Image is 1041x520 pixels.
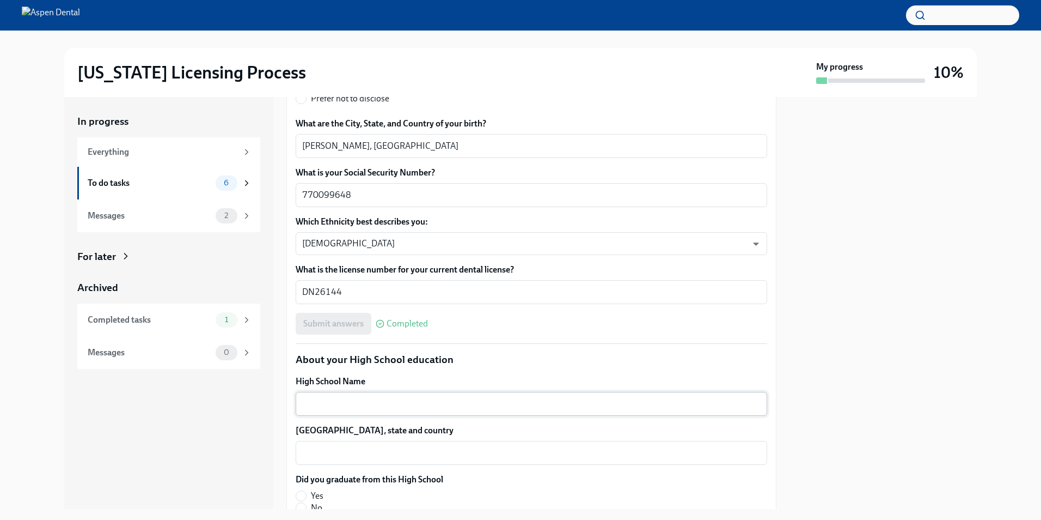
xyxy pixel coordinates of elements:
[77,250,116,264] div: For later
[296,264,767,276] label: What is the license number for your current dental license?
[22,7,80,24] img: Aspen Dental
[296,376,767,388] label: High School Name
[88,210,211,222] div: Messages
[296,474,443,486] label: Did you graduate from this High School
[77,336,260,369] a: Messages0
[302,286,761,299] textarea: DN26144
[217,179,235,187] span: 6
[296,232,767,255] div: [DEMOGRAPHIC_DATA]
[88,347,211,359] div: Messages
[218,316,235,324] span: 1
[88,177,211,189] div: To do tasks
[77,167,260,199] a: To do tasks6
[77,250,260,264] a: For later
[88,314,211,326] div: Completed tasks
[217,348,236,356] span: 0
[77,199,260,232] a: Messages2
[77,281,260,295] a: Archived
[77,137,260,167] a: Everything
[296,118,767,130] label: What are the City, State, and Country of your birth?
[816,61,863,73] strong: My progress
[296,353,767,367] p: About your High School education
[296,425,767,437] label: [GEOGRAPHIC_DATA], state and country
[77,304,260,336] a: Completed tasks1
[302,189,761,202] textarea: 770099648
[387,319,428,328] span: Completed
[296,167,767,179] label: What is your Social Security Number?
[77,114,260,129] a: In progress
[296,216,767,228] label: Which Ethnicity best describes you:
[88,146,237,158] div: Everything
[302,140,761,153] textarea: [PERSON_NAME], [GEOGRAPHIC_DATA]
[934,63,964,82] h3: 10%
[311,502,322,514] span: No
[311,93,389,105] span: Prefer not to disclose
[311,490,323,502] span: Yes
[77,62,306,83] h2: [US_STATE] Licensing Process
[218,211,235,220] span: 2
